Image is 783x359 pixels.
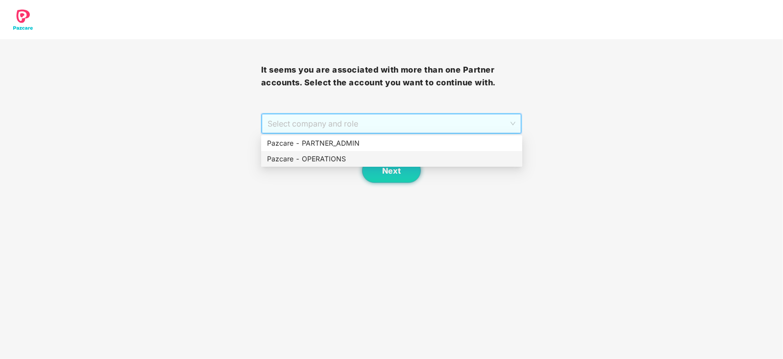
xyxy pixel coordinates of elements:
h3: It seems you are associated with more than one Partner accounts. Select the account you want to c... [261,64,522,89]
span: Next [382,166,401,176]
div: Pazcare - OPERATIONS [261,151,522,167]
div: Pazcare - OPERATIONS [267,154,516,164]
div: Pazcare - PARTNER_ADMIN [261,135,522,151]
span: Select company and role [268,114,516,133]
div: Pazcare - PARTNER_ADMIN [267,138,516,149]
button: Next [362,158,421,183]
